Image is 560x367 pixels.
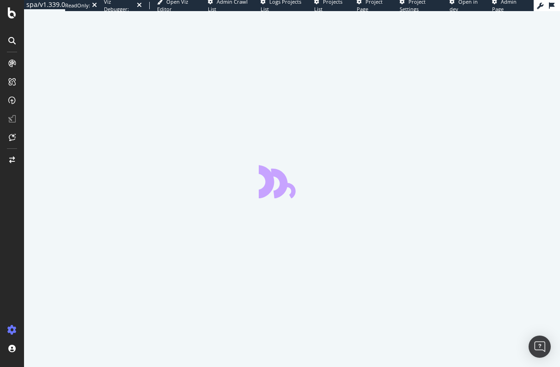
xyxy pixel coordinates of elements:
div: ReadOnly: [65,2,90,9]
div: animation [259,165,325,198]
div: Open Intercom Messenger [529,336,551,358]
